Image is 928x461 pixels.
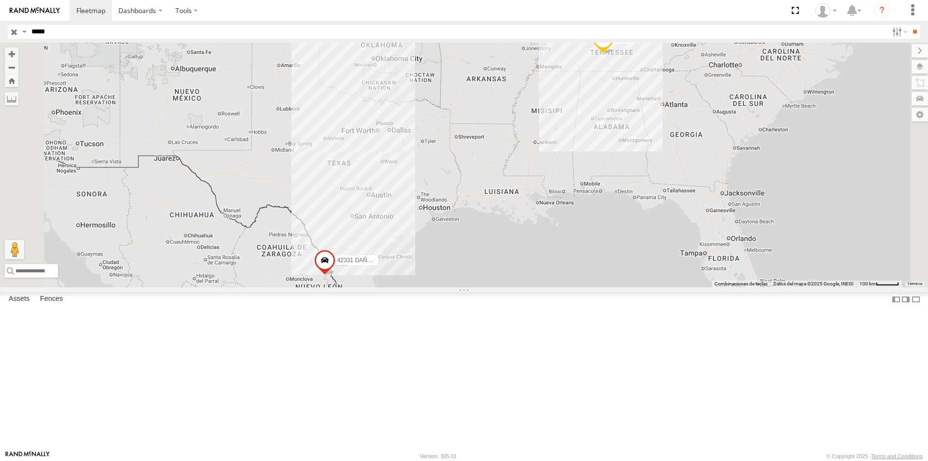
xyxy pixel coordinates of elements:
div: © Copyright 2025 - [826,453,923,459]
a: Términos [907,282,923,285]
label: Dock Summary Table to the Right [901,292,911,306]
a: Terms and Conditions [871,453,923,459]
label: Measure [5,92,18,105]
label: Hide Summary Table [911,292,921,306]
label: Dock Summary Table to the Left [891,292,901,306]
span: 42331 DAÑADO [337,257,380,264]
a: Visit our Website [5,451,50,461]
button: Zoom Home [5,74,18,87]
i: ? [874,3,890,18]
button: Arrastra al hombrecito al mapa para abrir Street View [5,240,24,259]
div: Version: 305.01 [420,453,457,459]
span: 100 km [859,281,876,286]
label: Map Settings [912,108,928,121]
button: Zoom in [5,47,18,60]
label: Fences [35,293,68,306]
label: Assets [4,293,34,306]
button: Combinaciones de teclas [714,281,768,287]
button: Escala del mapa: 100 km por 44 píxeles [856,281,902,287]
label: Search Query [20,25,28,39]
span: Datos del mapa ©2025 Google, INEGI [773,281,854,286]
div: Miguel Cantu [812,3,840,18]
label: Search Filter Options [888,25,909,39]
button: Zoom out [5,60,18,74]
img: rand-logo.svg [10,7,60,14]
